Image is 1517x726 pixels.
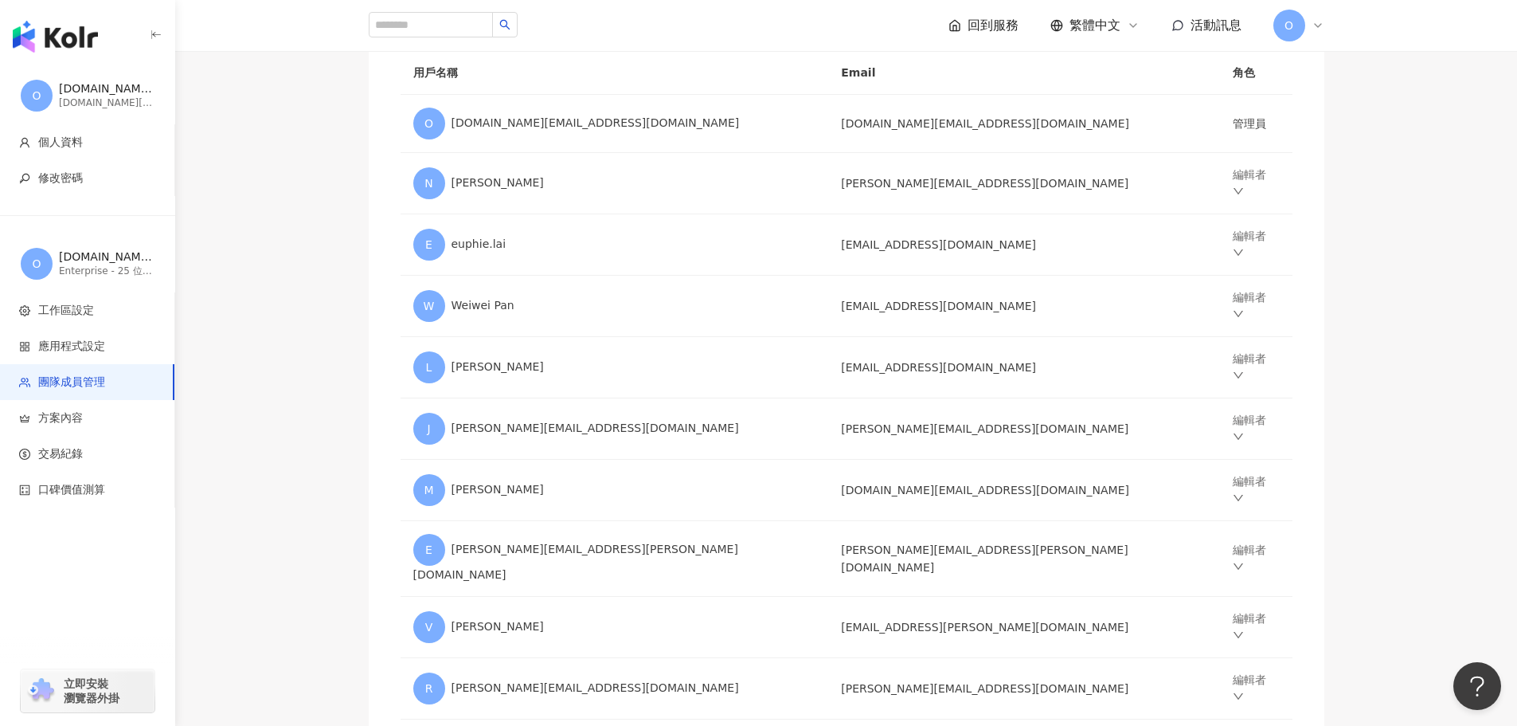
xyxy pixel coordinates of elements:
td: [DOMAIN_NAME][EMAIL_ADDRESS][DOMAIN_NAME] [828,460,1220,521]
span: V [425,618,433,636]
div: [DOMAIN_NAME][EMAIL_ADDRESS][DOMAIN_NAME] 的工作區 [59,249,154,265]
a: 編輯者 [1233,352,1266,383]
span: 繁體中文 [1069,17,1120,34]
td: 管理員 [1220,95,1292,153]
div: [PERSON_NAME] [413,474,816,506]
div: [PERSON_NAME][EMAIL_ADDRESS][DOMAIN_NAME] [413,413,816,445]
span: 回到服務 [968,17,1019,34]
th: Email [828,51,1220,95]
a: 編輯者 [1233,673,1266,704]
td: [PERSON_NAME][EMAIL_ADDRESS][DOMAIN_NAME] [828,153,1220,214]
a: 編輯者 [1233,612,1266,642]
a: 編輯者 [1233,291,1266,321]
div: [PERSON_NAME] [413,611,816,643]
span: W [424,297,435,315]
span: down [1233,691,1244,702]
span: 方案內容 [38,410,83,426]
td: [PERSON_NAME][EMAIL_ADDRESS][PERSON_NAME][DOMAIN_NAME] [828,521,1220,597]
div: [DOMAIN_NAME][EMAIL_ADDRESS][DOMAIN_NAME] [59,96,154,110]
div: [PERSON_NAME][EMAIL_ADDRESS][PERSON_NAME][DOMAIN_NAME] [413,534,816,583]
div: [PERSON_NAME][EMAIL_ADDRESS][DOMAIN_NAME] [413,673,816,704]
span: L [426,359,432,376]
span: user [19,137,30,148]
div: Enterprise - 25 位成員 [59,265,154,278]
span: O [32,87,41,104]
td: [PERSON_NAME][EMAIL_ADDRESS][DOMAIN_NAME] [828,658,1220,720]
span: E [425,236,432,253]
span: down [1233,308,1244,320]
span: down [1233,561,1244,572]
span: O [424,115,433,132]
div: [DOMAIN_NAME][EMAIL_ADDRESS][DOMAIN_NAME] [413,108,816,139]
span: M [424,481,433,499]
span: appstore [19,341,30,352]
a: chrome extension立即安裝 瀏覽器外掛 [21,669,154,712]
img: chrome extension [25,678,57,704]
div: [PERSON_NAME] [413,167,816,199]
th: 用戶名稱 [401,51,829,95]
span: 應用程式設定 [38,339,105,355]
span: down [1233,186,1244,197]
span: 個人資料 [38,135,83,151]
span: 口碑價值測算 [38,482,105,498]
span: 團隊成員管理 [38,375,105,390]
span: N [424,175,432,192]
td: [EMAIL_ADDRESS][PERSON_NAME][DOMAIN_NAME] [828,597,1220,658]
span: down [1233,370,1244,381]
span: down [1233,493,1244,504]
span: key [19,173,30,184]
span: down [1233,630,1244,641]
div: Weiwei Pan [413,290,816,322]
img: logo [13,21,98,53]
a: 編輯者 [1233,230,1266,260]
td: [EMAIL_ADDRESS][DOMAIN_NAME] [828,337,1220,398]
a: 回到服務 [948,17,1019,34]
a: 編輯者 [1233,544,1266,574]
a: 編輯者 [1233,414,1266,444]
span: down [1233,431,1244,442]
span: 工作區設定 [38,303,94,319]
span: E [425,541,432,559]
a: 編輯者 [1233,475,1266,505]
span: search [499,19,510,30]
th: 角色 [1220,51,1292,95]
td: [EMAIL_ADDRESS][DOMAIN_NAME] [828,214,1220,276]
span: R [425,680,433,697]
span: 修改密碼 [38,171,83,186]
span: down [1233,247,1244,258]
iframe: Help Scout Beacon - Open [1453,662,1501,710]
div: [PERSON_NAME] [413,351,816,383]
span: J [427,420,430,438]
a: 編輯者 [1233,168,1266,198]
span: dollar [19,449,30,460]
td: [PERSON_NAME][EMAIL_ADDRESS][DOMAIN_NAME] [828,398,1220,460]
span: 交易紀錄 [38,446,83,462]
span: 活動訊息 [1191,18,1241,33]
span: calculator [19,485,30,496]
td: [EMAIL_ADDRESS][DOMAIN_NAME] [828,276,1220,337]
span: 立即安裝 瀏覽器外掛 [64,677,119,705]
div: euphie.lai [413,229,816,261]
span: O [1284,17,1293,34]
td: [DOMAIN_NAME][EMAIL_ADDRESS][DOMAIN_NAME] [828,95,1220,153]
div: [DOMAIN_NAME][EMAIL_ADDRESS][DOMAIN_NAME] [59,81,154,97]
span: O [32,255,41,273]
